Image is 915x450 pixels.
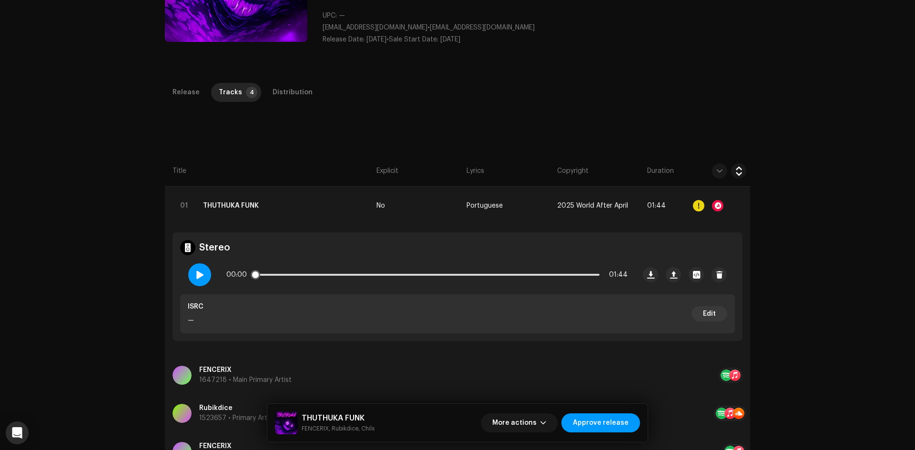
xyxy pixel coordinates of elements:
[440,36,460,43] span: [DATE]
[246,87,257,98] p-badge: 4
[302,424,375,433] small: THUTHUKA FUNK
[219,83,242,102] div: Tracks
[376,202,385,210] span: No
[603,265,628,284] span: 01:44
[275,411,298,434] img: 07d5e9c2-1b6c-49c6-9644-11d63343ca7c
[481,413,558,432] button: More actions
[703,304,716,323] span: Edit
[173,166,186,176] span: Title
[557,202,628,210] span: 2025 World After April
[561,413,640,432] button: Approve release
[199,403,275,413] p: Rubikdice
[199,413,275,423] p: 1523657 • Primary Artist
[199,375,292,385] p: 1647218 • Main Primary Artist
[366,36,386,43] span: [DATE]
[647,166,674,176] span: Duration
[323,24,427,31] span: [EMAIL_ADDRESS][DOMAIN_NAME]
[691,306,727,321] button: Edit
[323,36,365,43] span: Release Date:
[173,83,200,102] div: Release
[188,302,203,312] p: ISRC
[647,202,666,209] span: 01:44
[430,24,535,31] span: [EMAIL_ADDRESS][DOMAIN_NAME]
[173,194,195,217] div: 01
[467,202,503,210] span: Portuguese
[180,240,195,255] img: stereo.svg
[323,36,389,43] span: •
[467,166,484,176] span: Lyrics
[188,316,203,326] p: —
[302,412,375,424] h5: THUTHUKA FUNK
[199,365,292,375] p: FENCERIX
[573,413,629,432] span: Approve release
[376,166,398,176] span: Explicit
[226,265,251,284] span: 00:00
[6,421,29,444] div: Open Intercom Messenger
[492,413,537,432] span: More actions
[203,196,259,215] strong: THUTHUKA FUNK
[273,83,313,102] div: Distribution
[389,36,438,43] span: Sale Start Date:
[323,23,750,33] p: •
[199,242,230,253] h4: Stereo
[557,166,589,176] span: Copyright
